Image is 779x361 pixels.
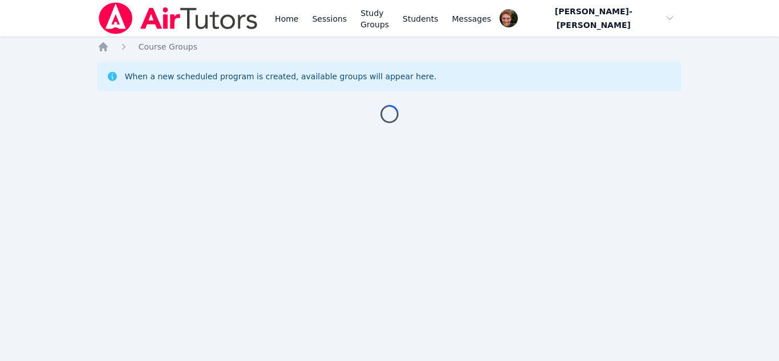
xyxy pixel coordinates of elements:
[139,42,197,51] span: Course Groups
[98,2,259,34] img: Air Tutors
[452,13,492,25] span: Messages
[139,41,197,52] a: Course Groups
[125,71,437,82] div: When a new scheduled program is created, available groups will appear here.
[98,41,682,52] nav: Breadcrumb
